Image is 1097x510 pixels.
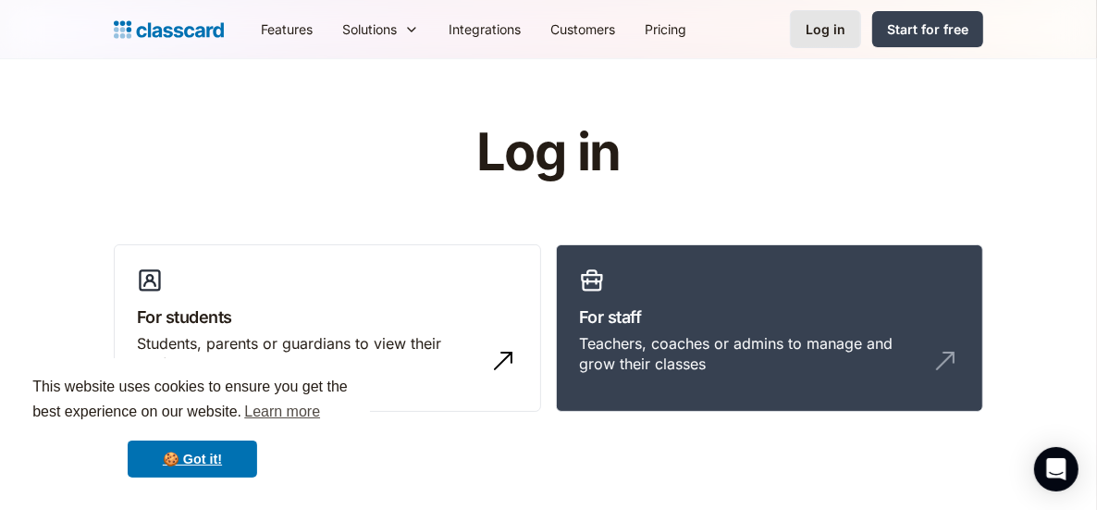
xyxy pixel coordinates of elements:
[536,8,630,50] a: Customers
[434,8,536,50] a: Integrations
[114,17,224,43] a: Logo
[128,441,257,478] a: dismiss cookie message
[579,333,923,375] div: Teachers, coaches or admins to manage and grow their classes
[32,376,352,426] span: This website uses cookies to ensure you get the best experience on our website.
[241,398,323,426] a: learn more about cookies
[137,305,518,330] h3: For students
[872,11,983,47] a: Start for free
[255,124,843,181] h1: Log in
[556,244,983,413] a: For staffTeachers, coaches or admins to manage and grow their classes
[579,305,960,330] h3: For staff
[246,8,327,50] a: Features
[806,19,845,39] div: Log in
[790,10,861,48] a: Log in
[887,19,968,39] div: Start for free
[327,8,434,50] div: Solutions
[630,8,701,50] a: Pricing
[114,244,541,413] a: For studentsStudents, parents or guardians to view their profile and manage bookings
[15,358,370,495] div: cookieconsent
[1034,447,1079,491] div: Open Intercom Messenger
[137,333,481,375] div: Students, parents or guardians to view their profile and manage bookings
[342,19,397,39] div: Solutions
